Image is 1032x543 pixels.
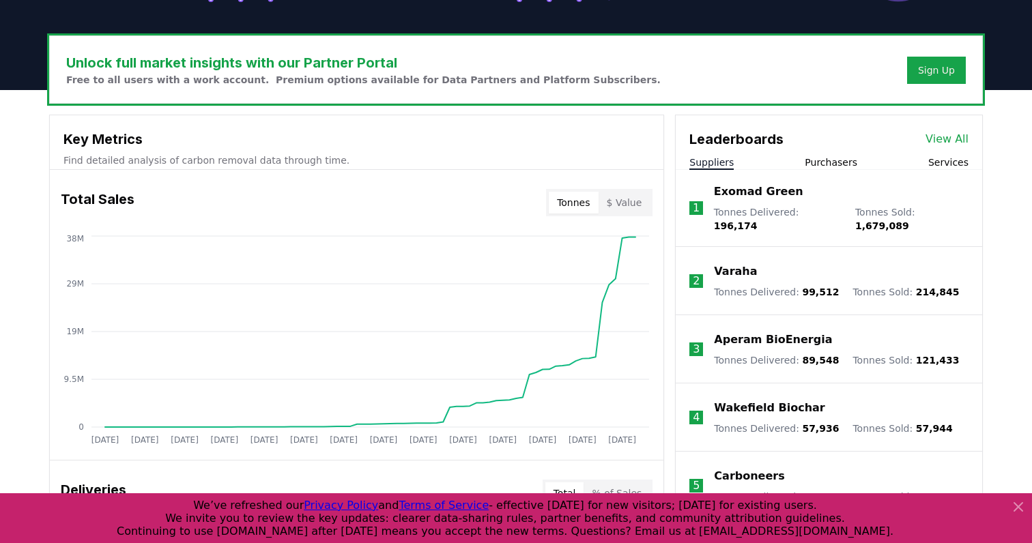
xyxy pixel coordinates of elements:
button: Sign Up [907,57,966,84]
tspan: 38M [66,234,84,244]
button: Tonnes [549,192,598,214]
p: 2 [693,273,700,289]
p: Tonnes Delivered : [714,490,839,503]
h3: Unlock full market insights with our Partner Portal [66,53,661,73]
p: 1 [693,200,700,216]
span: 57,936 [802,423,839,434]
h3: Total Sales [61,189,134,216]
a: Aperam BioEnergia [714,332,832,348]
p: Free to all users with a work account. Premium options available for Data Partners and Platform S... [66,73,661,87]
span: 121,433 [916,355,960,366]
p: Tonnes Sold : [852,490,959,503]
tspan: [DATE] [449,435,477,445]
span: 214,845 [916,287,960,297]
span: 89,548 [802,355,839,366]
tspan: [DATE] [330,435,358,445]
tspan: [DATE] [529,435,557,445]
p: Tonnes Delivered : [714,353,839,367]
button: % of Sales [584,482,650,504]
p: Tonnes Delivered : [714,205,842,233]
tspan: [DATE] [250,435,278,445]
span: 57,944 [916,423,953,434]
a: Varaha [714,263,757,280]
button: $ Value [599,192,650,214]
p: Tonnes Sold : [852,422,952,435]
button: Services [928,156,969,169]
button: Total [545,482,584,504]
tspan: [DATE] [608,435,636,445]
a: Carboneers [714,468,784,484]
tspan: [DATE] [569,435,597,445]
h3: Key Metrics [63,129,650,149]
tspan: [DATE] [131,435,159,445]
a: View All [926,131,969,147]
tspan: [DATE] [290,435,318,445]
span: 138,587 [916,491,960,502]
tspan: 29M [66,279,84,289]
tspan: [DATE] [370,435,398,445]
span: 196,174 [714,220,758,231]
p: 5 [693,478,700,494]
p: Find detailed analysis of carbon removal data through time. [63,153,650,167]
tspan: [DATE] [410,435,438,445]
span: 99,512 [802,287,839,297]
p: Tonnes Delivered : [714,285,839,299]
span: 1,679,089 [855,220,909,231]
p: Tonnes Sold : [852,353,959,367]
tspan: [DATE] [489,435,517,445]
tspan: 19M [66,327,84,336]
a: Sign Up [918,63,955,77]
span: 53,601 [802,491,839,502]
tspan: 9.5M [64,375,84,384]
p: Tonnes Delivered : [714,422,839,435]
h3: Deliveries [61,480,126,507]
tspan: 0 [78,422,84,432]
p: Tonnes Sold : [852,285,959,299]
button: Purchasers [805,156,857,169]
tspan: [DATE] [211,435,239,445]
h3: Leaderboards [689,129,784,149]
a: Exomad Green [714,184,803,200]
button: Suppliers [689,156,734,169]
p: 3 [693,341,700,357]
tspan: [DATE] [91,435,119,445]
p: 4 [693,409,700,426]
a: Wakefield Biochar [714,400,825,416]
tspan: [DATE] [171,435,199,445]
p: Tonnes Sold : [855,205,969,233]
